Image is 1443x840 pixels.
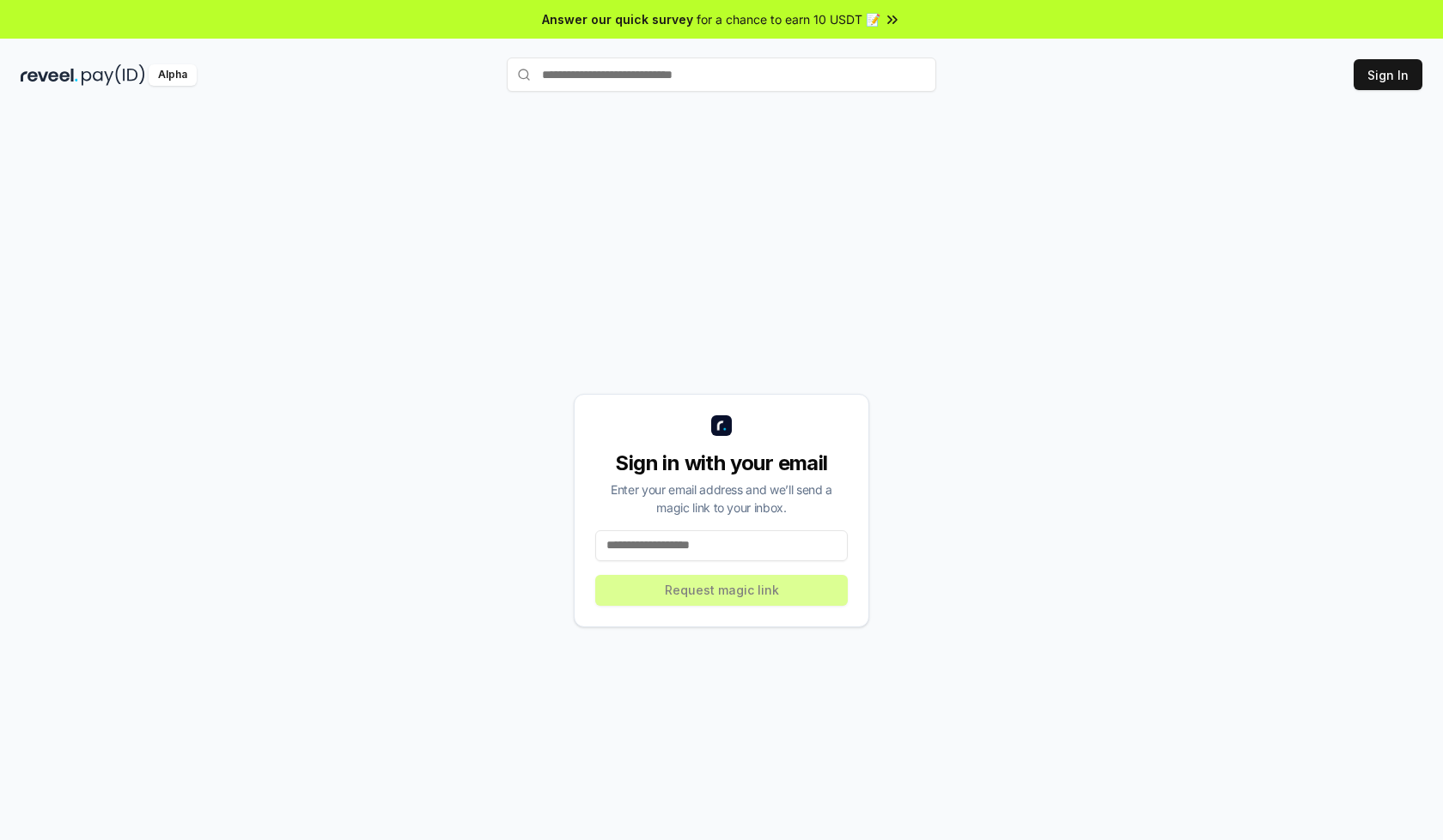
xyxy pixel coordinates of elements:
[542,10,693,28] span: Answer our quick survey
[149,64,197,86] div: Alpha
[711,415,732,436] img: logo_small
[595,450,848,477] div: Sign in with your email
[21,64,78,86] img: reveel_dark
[595,480,848,517] div: Enter your email address and we’ll send a magic link to your inbox.
[697,10,880,28] span: for a chance to earn 10 USDT 📝
[1354,59,1422,90] button: Sign In
[82,64,145,86] img: pay_id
